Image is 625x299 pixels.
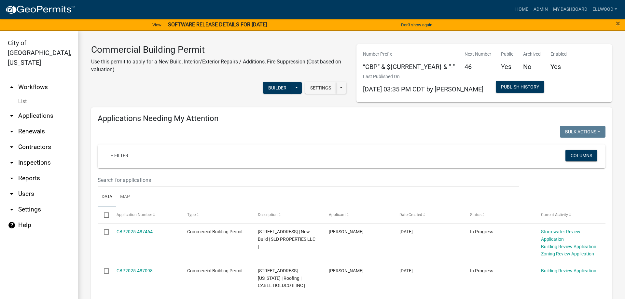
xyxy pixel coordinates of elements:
h3: Commercial Building Permit [91,44,347,55]
span: Status [470,212,481,217]
span: 10/03/2025 [399,229,413,234]
button: Settings [305,82,336,94]
p: Next Number [465,51,491,58]
i: arrow_drop_down [8,128,16,135]
datatable-header-cell: Applicant [323,207,393,223]
span: Commercial Building Permit [187,268,243,273]
h5: 46 [465,63,491,71]
button: Builder [263,82,292,94]
span: Description [258,212,278,217]
a: Building Review Application [541,268,596,273]
a: + Filter [105,150,133,161]
h5: “CBP" & ${CURRENT_YEAR} & "-" [363,63,455,71]
i: arrow_drop_down [8,206,16,213]
a: Home [513,3,531,16]
i: arrow_drop_up [8,83,16,91]
datatable-header-cell: Select [98,207,110,223]
datatable-header-cell: Type [181,207,252,223]
p: Last Published On [363,73,483,80]
span: 200 MINNESOTA ST N | Roofing | CABLE HOLDCO II INC | [258,268,305,288]
datatable-header-cell: Status [464,207,535,223]
button: Close [616,20,620,27]
i: help [8,221,16,229]
a: CBP2025-487464 [117,229,153,234]
strong: SOFTWARE RELEASE DETAILS FOR [DATE] [168,21,267,28]
a: Data [98,187,116,208]
datatable-header-cell: Application Number [110,207,181,223]
h5: No [523,63,541,71]
span: Date Created [399,212,422,217]
span: Application Number [117,212,152,217]
datatable-header-cell: Current Activity [535,207,605,223]
wm-modal-confirm: Workflow Publish History [496,85,544,90]
h4: Applications Needing My Attention [98,114,605,123]
p: Archived [523,51,541,58]
a: Zoning Review Application [541,251,594,256]
span: × [616,19,620,28]
h5: Yes [550,63,567,71]
span: Type [187,212,196,217]
span: Commercial Building Permit [187,229,243,234]
i: arrow_drop_down [8,143,16,151]
span: 10/02/2025 [399,268,413,273]
i: arrow_drop_down [8,112,16,120]
datatable-header-cell: Description [252,207,322,223]
span: [DATE] 03:35 PM CDT by [PERSON_NAME] [363,85,483,93]
a: Ellwood [590,3,620,16]
a: Admin [531,3,550,16]
span: In Progress [470,268,493,273]
span: Applicant [329,212,346,217]
p: Public [501,51,513,58]
p: Enabled [550,51,567,58]
span: Ashley Swenson [329,268,364,273]
a: Stormwater Review Application [541,229,580,242]
button: Bulk Actions [560,126,605,138]
p: Use this permit to apply for a New Build, Interior/Exterior Repairs / Additions, Fire Suppression... [91,58,347,74]
span: In Progress [470,229,493,234]
i: arrow_drop_down [8,159,16,167]
a: Map [116,187,134,208]
a: My Dashboard [550,3,590,16]
p: Number Prefix [363,51,455,58]
a: View [150,20,164,30]
h5: Yes [501,63,513,71]
span: Current Activity [541,212,568,217]
i: arrow_drop_down [8,174,16,182]
a: Building Review Application [541,244,596,249]
i: arrow_drop_down [8,190,16,198]
button: Publish History [496,81,544,93]
span: 326 BROADWAY ST N | New Build | SLD PROPERTIES LLC | [258,229,315,249]
button: Don't show again [398,20,435,30]
datatable-header-cell: Date Created [393,207,464,223]
a: CBP2025-487098 [117,268,153,273]
button: Columns [565,150,597,161]
input: Search for applications [98,173,519,187]
span: Jared [329,229,364,234]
